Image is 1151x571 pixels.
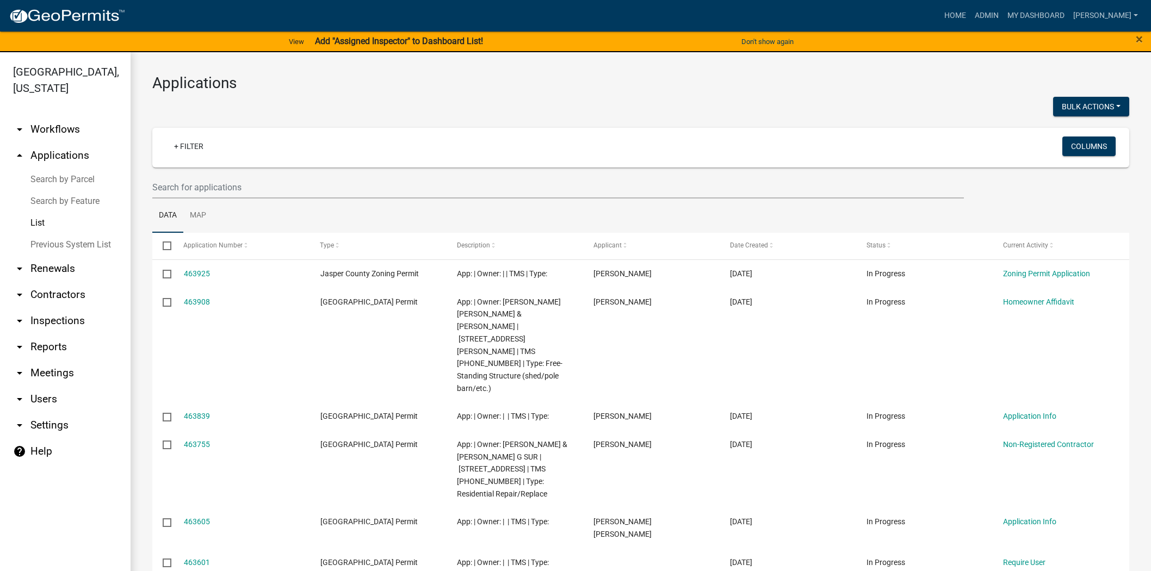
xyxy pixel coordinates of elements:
button: Bulk Actions [1053,97,1129,116]
i: arrow_drop_down [13,123,26,136]
strong: Add "Assigned Inspector" to Dashboard List! [315,36,483,46]
i: arrow_drop_up [13,149,26,162]
a: Require User [1003,558,1045,567]
span: 08/14/2025 [730,412,752,420]
a: My Dashboard [1003,5,1069,26]
span: Application Number [184,241,243,249]
i: arrow_drop_down [13,393,26,406]
a: + Filter [165,136,212,156]
datatable-header-cell: Select [152,233,173,259]
a: Non-Registered Contractor [1003,440,1094,449]
span: Applicant [593,241,622,249]
datatable-header-cell: Applicant [583,233,720,259]
span: Type [320,241,335,249]
span: Status [867,241,886,249]
a: 463755 [184,440,210,449]
span: App: | Owner: | | TMS | Type: [457,517,549,526]
span: In Progress [867,517,905,526]
i: arrow_drop_down [13,419,26,432]
span: Dorothy [593,440,652,449]
a: 463925 [184,269,210,278]
button: Columns [1062,136,1116,156]
span: 08/13/2025 [730,517,752,526]
span: Genrry García aguado [593,297,652,306]
span: Jasper County Building Permit [320,412,418,420]
datatable-header-cell: Application Number [173,233,310,259]
span: In Progress [867,412,905,420]
a: Application Info [1003,517,1056,526]
a: Homeowner Affidavit [1003,297,1074,306]
a: Data [152,198,183,233]
a: Admin [970,5,1003,26]
span: × [1136,32,1143,47]
span: 08/14/2025 [730,269,752,278]
span: Jasper County Building Permit [320,517,418,526]
datatable-header-cell: Current Activity [993,233,1129,259]
a: [PERSON_NAME] [1069,5,1142,26]
h3: Applications [152,74,1129,92]
span: 08/14/2025 [730,440,752,449]
i: arrow_drop_down [13,288,26,301]
span: In Progress [867,558,905,567]
span: App: | Owner: | | TMS | Type: [457,412,549,420]
span: Kimberly Rogers [593,412,652,420]
span: App: | Owner: | | TMS | Type: [457,558,549,567]
datatable-header-cell: Type [310,233,446,259]
datatable-header-cell: Date Created [720,233,856,259]
a: View [284,33,308,51]
a: 463839 [184,412,210,420]
a: 463605 [184,517,210,526]
a: 463908 [184,297,210,306]
button: Don't show again [737,33,798,51]
datatable-header-cell: Status [856,233,993,259]
span: In Progress [867,297,905,306]
span: In Progress [867,269,905,278]
i: arrow_drop_down [13,367,26,380]
span: App: | Owner: FLYNN TIMOTHY J & DAGMAR G SUR | 109 COOPERS HAWK RD | TMS 063-23-03-011 | Type: Re... [457,440,567,498]
datatable-header-cell: Description [447,233,583,259]
span: 08/13/2025 [730,558,752,567]
a: Application Info [1003,412,1056,420]
span: Jasper County Building Permit [320,440,418,449]
span: 08/14/2025 [730,297,752,306]
span: Jasper County Building Permit [320,558,418,567]
a: 463601 [184,558,210,567]
span: Jasper County Building Permit [320,297,418,306]
span: Genrry García aguado [593,269,652,278]
span: In Progress [867,440,905,449]
span: Date Created [730,241,768,249]
i: arrow_drop_down [13,262,26,275]
a: Zoning Permit Application [1003,269,1090,278]
span: Description [457,241,490,249]
i: arrow_drop_down [13,314,26,327]
a: Map [183,198,213,233]
span: Marsha Monique Brown [593,517,652,538]
i: arrow_drop_down [13,340,26,353]
a: Home [940,5,970,26]
span: Current Activity [1003,241,1048,249]
input: Search for applications [152,176,964,198]
span: App: | Owner: AGUADO GENRRY GARCIA & LIZETH | 405 SLATER OAKS RD | TMS 059-02-00-021 | Type: Free... [457,297,562,393]
i: help [13,445,26,458]
span: App: | Owner: | | TMS | Type: [457,269,547,278]
button: Close [1136,33,1143,46]
span: Jasper County Zoning Permit [320,269,419,278]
